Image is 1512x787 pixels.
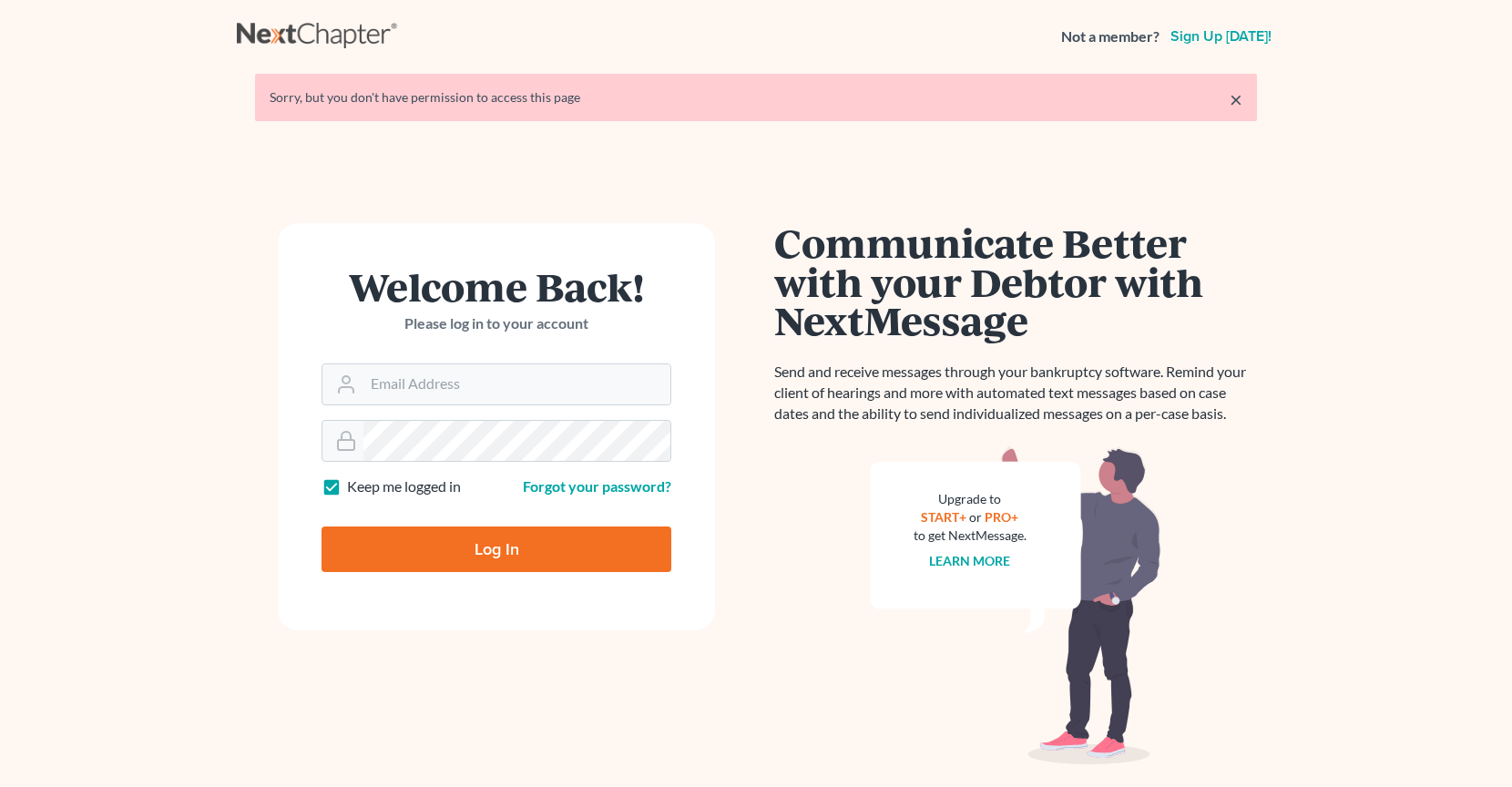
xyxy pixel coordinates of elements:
p: Send and receive messages through your bankruptcy software. Remind your client of hearings and mo... [774,362,1257,424]
div: Sorry, but you don't have permission to access this page [270,88,1242,107]
a: × [1230,88,1242,110]
a: Forgot your password? [523,477,671,495]
div: Upgrade to [914,490,1027,508]
a: START+ [922,509,967,525]
img: nextmessage_bg-59042aed3d76b12b5cd301f8e5b87938c9018125f34e5fa2b7a6b67550977c72.svg [870,446,1161,765]
div: to get NextMessage. [914,526,1027,545]
p: Please log in to your account [322,313,671,334]
span: or [970,509,983,525]
h1: Welcome Back! [322,267,671,306]
h1: Communicate Better with your Debtor with NextMessage [774,223,1257,340]
input: Email Address [363,364,670,404]
label: Keep me logged in [347,476,461,497]
a: PRO+ [986,509,1019,525]
strong: Not a member? [1061,26,1160,47]
input: Log In [322,526,671,572]
a: Learn more [930,553,1011,568]
a: Sign up [DATE]! [1167,29,1275,44]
